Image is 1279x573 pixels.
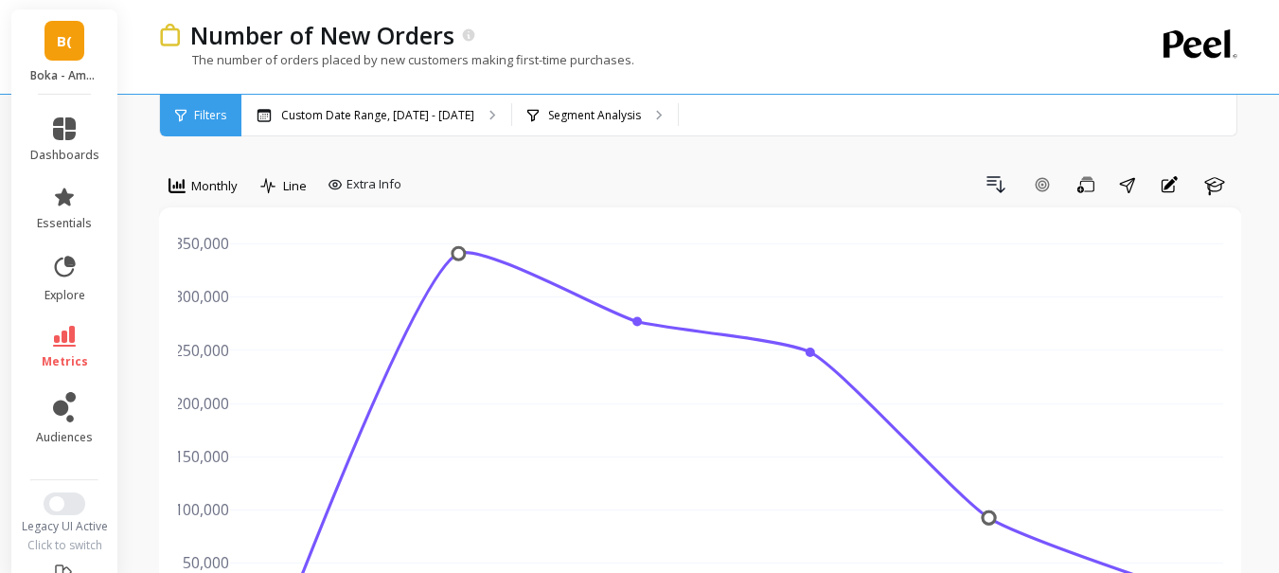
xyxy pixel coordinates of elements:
[44,288,85,303] span: explore
[11,538,118,553] div: Click to switch
[346,175,401,194] span: Extra Info
[36,430,93,445] span: audiences
[11,519,118,534] div: Legacy UI Active
[159,51,634,68] p: The number of orders placed by new customers making first-time purchases.
[194,108,226,123] span: Filters
[42,354,88,369] span: metrics
[548,108,641,123] p: Segment Analysis
[191,177,238,195] span: Monthly
[159,24,181,47] img: header icon
[57,30,72,52] span: B(
[44,492,85,515] button: Switch to New UI
[37,216,92,231] span: essentials
[190,19,454,51] p: Number of New Orders
[30,68,99,83] p: Boka - Amazon (Essor)
[30,148,99,163] span: dashboards
[283,177,307,195] span: Line
[281,108,474,123] p: Custom Date Range, [DATE] - [DATE]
